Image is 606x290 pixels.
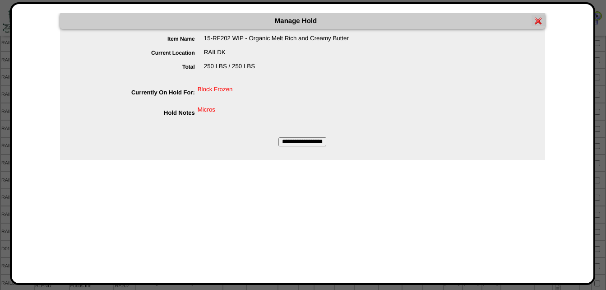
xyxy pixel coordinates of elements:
[78,109,198,116] label: Hold Notes
[78,106,545,113] div: Micros
[78,86,545,100] div: Block Frozen
[78,64,204,70] label: Total
[78,50,204,56] label: Current Location
[78,89,198,96] label: Currently On Hold For:
[535,17,542,24] img: error.gif
[78,63,545,77] div: 250 LBS / 250 LBS
[78,49,545,63] div: RAILDK
[78,36,204,42] label: Item Name
[78,35,545,49] div: 15-RF202 WIP - Organic Melt Rich and Creamy Butter
[60,13,545,29] div: Manage Hold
